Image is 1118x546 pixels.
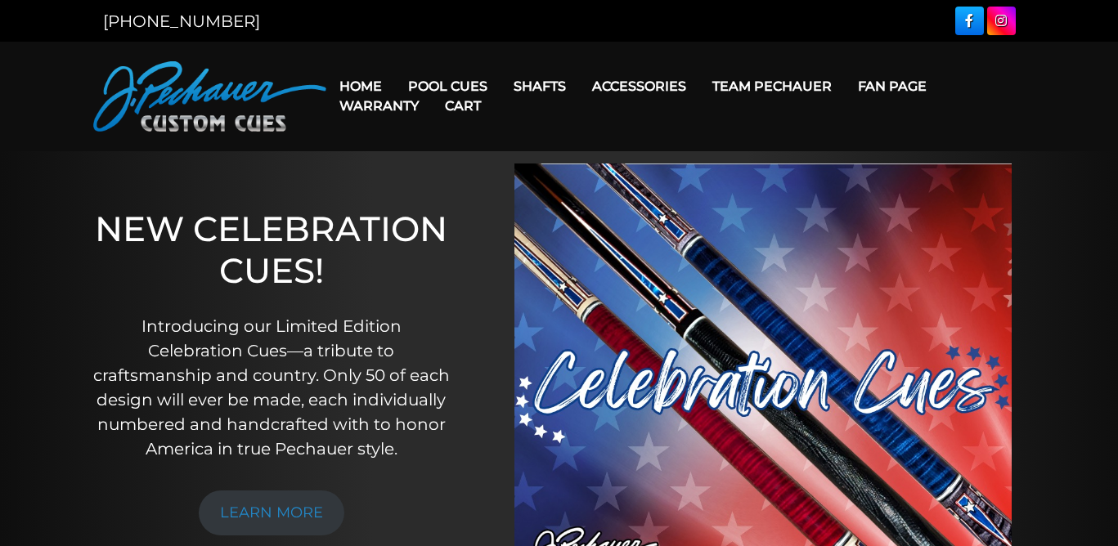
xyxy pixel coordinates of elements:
[93,61,326,132] img: Pechauer Custom Cues
[103,11,260,31] a: [PHONE_NUMBER]
[395,65,501,107] a: Pool Cues
[432,85,494,127] a: Cart
[699,65,845,107] a: Team Pechauer
[92,314,451,461] p: Introducing our Limited Edition Celebration Cues—a tribute to craftsmanship and country. Only 50 ...
[326,85,432,127] a: Warranty
[845,65,940,107] a: Fan Page
[92,208,451,291] h1: NEW CELEBRATION CUES!
[501,65,579,107] a: Shafts
[326,65,395,107] a: Home
[579,65,699,107] a: Accessories
[199,490,344,535] a: LEARN MORE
